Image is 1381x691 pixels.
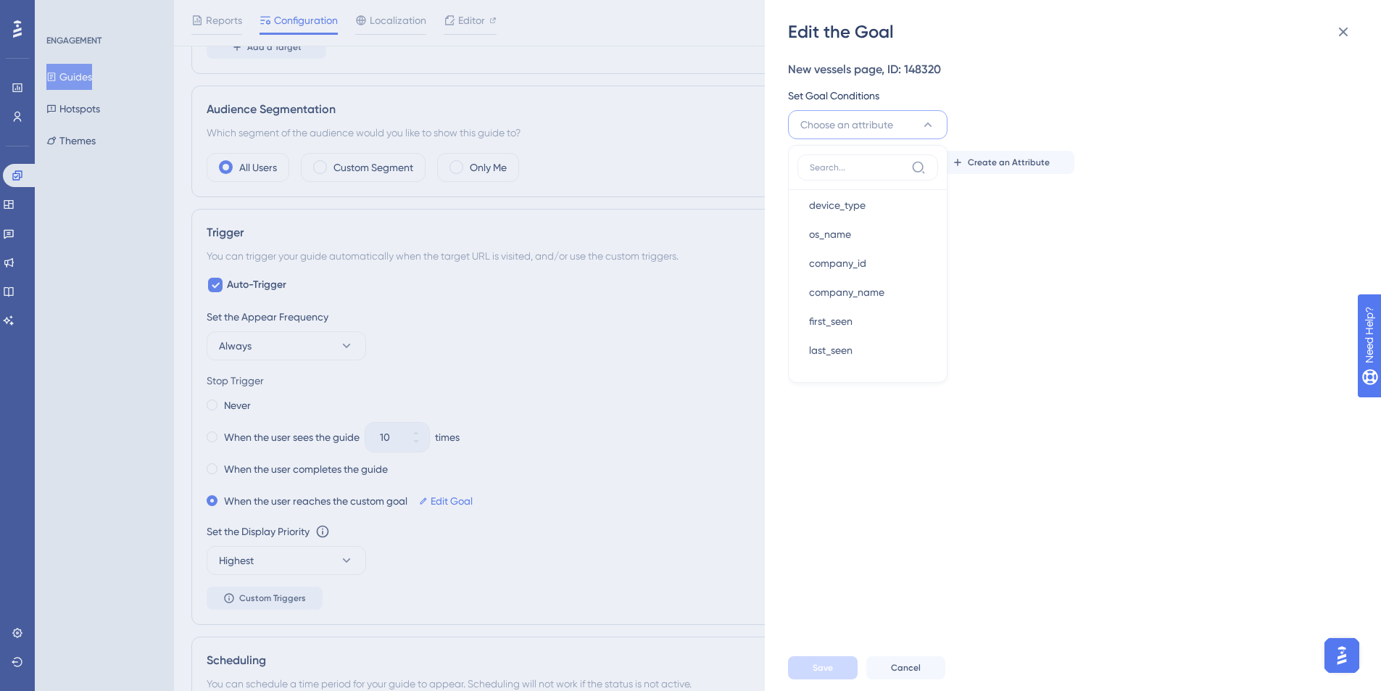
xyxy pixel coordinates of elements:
span: first_seen [809,313,853,330]
input: Search... [810,162,905,173]
span: Choose an attribute [800,116,893,133]
button: company_name [797,278,938,307]
button: os_name [797,220,938,249]
span: company_id [809,255,866,272]
div: Edit the Goal [788,20,1361,44]
button: company_id [797,249,938,278]
span: Save [813,662,833,674]
span: Cancel [891,662,921,674]
button: last_seen [797,336,938,365]
span: company_name [809,284,884,301]
span: device_type [809,196,866,214]
button: Cancel [866,656,945,679]
button: Create an Attribute [927,151,1074,174]
button: first_seen [797,307,938,336]
button: Choose an attribute [788,110,947,139]
div: New vessels page, ID: 148320 [788,61,1349,78]
span: last_seen [809,342,853,359]
button: device_type [797,191,938,220]
span: os_name [809,225,851,243]
iframe: UserGuiding AI Assistant Launcher [1320,634,1364,677]
div: Set Goal Conditions [788,87,1349,104]
span: Create an Attribute [968,157,1050,168]
span: Need Help? [34,4,91,21]
button: Save [788,656,858,679]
